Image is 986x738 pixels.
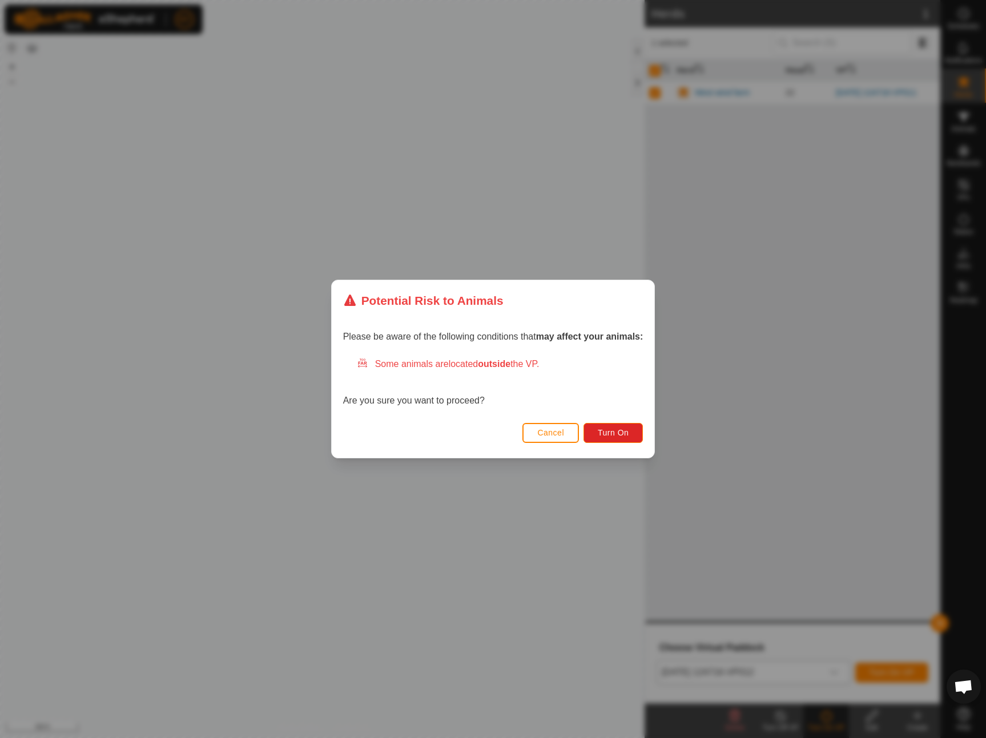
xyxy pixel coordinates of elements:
strong: outside [478,359,510,369]
span: Cancel [537,428,564,437]
span: Turn On [598,428,629,437]
span: Please be aware of the following conditions that [343,332,643,341]
strong: may affect your animals: [536,332,643,341]
div: Open chat [947,670,981,704]
button: Cancel [522,423,579,443]
button: Turn On [583,423,643,443]
div: Some animals are [357,357,643,371]
div: Potential Risk to Animals [343,292,504,309]
span: located the VP. [449,359,540,369]
div: Are you sure you want to proceed? [343,357,643,408]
